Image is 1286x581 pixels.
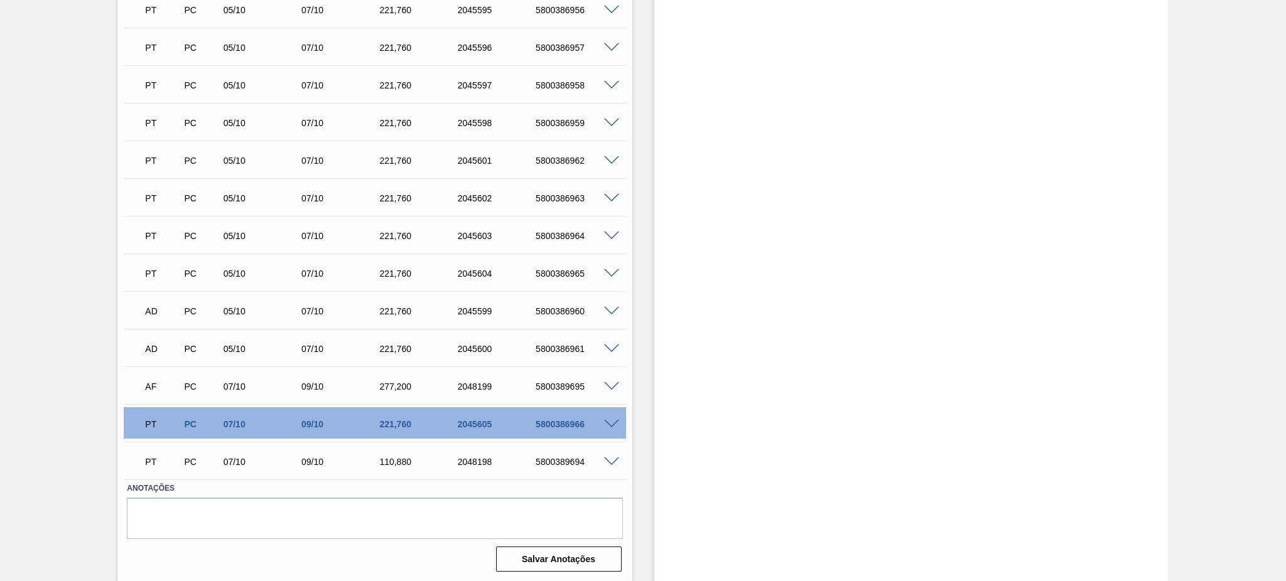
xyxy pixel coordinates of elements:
div: 5800386963 [532,193,620,203]
div: 2045600 [455,344,543,354]
div: 05/10/2025 [220,43,308,53]
div: 07/10/2025 [298,269,386,279]
div: Pedido de Compra [181,231,222,241]
div: 2048198 [455,457,543,467]
div: 2045604 [455,269,543,279]
div: Pedido em Trânsito [142,222,183,250]
div: 09/10/2025 [298,419,386,429]
div: 5800389695 [532,381,620,392]
div: Aguardando Faturamento [142,373,183,400]
div: 05/10/2025 [220,269,308,279]
label: Anotações [127,479,622,498]
div: 2045599 [455,306,543,316]
div: 07/10/2025 [220,457,308,467]
div: Pedido em Trânsito [142,109,183,137]
p: PT [145,193,180,203]
div: Aguardando Descarga [142,297,183,325]
div: 5800389694 [532,457,620,467]
p: AD [145,306,180,316]
div: 221,760 [376,306,464,316]
div: 09/10/2025 [298,381,386,392]
div: 2045596 [455,43,543,53]
div: 07/10/2025 [298,231,386,241]
div: Pedido de Compra [181,457,222,467]
div: 5800386961 [532,344,620,354]
div: 05/10/2025 [220,306,308,316]
p: PT [145,80,180,90]
div: 2048199 [455,381,543,392]
div: 2045602 [455,193,543,203]
p: PT [145,118,180,128]
div: 2045601 [455,156,543,166]
div: Pedido de Compra [181,381,222,392]
div: Pedido de Compra [181,118,222,128]
div: Pedido em Trânsito [142,34,183,61]
p: PT [145,5,180,15]
div: Pedido de Compra [181,269,222,279]
div: Pedido de Compra [181,306,222,316]
div: 09/10/2025 [298,457,386,467]
div: 5800386958 [532,80,620,90]
div: 07/10/2025 [298,193,386,203]
div: Pedido em Trânsito [142,184,183,212]
div: 07/10/2025 [298,5,386,15]
div: 5800386960 [532,306,620,316]
div: 5800386964 [532,231,620,241]
div: Aguardando Descarga [142,335,183,363]
div: 221,760 [376,80,464,90]
div: 5800386957 [532,43,620,53]
div: 05/10/2025 [220,231,308,241]
div: 05/10/2025 [220,5,308,15]
div: 05/10/2025 [220,156,308,166]
p: AF [145,381,180,392]
div: 221,760 [376,118,464,128]
p: PT [145,43,180,53]
div: 07/10/2025 [298,80,386,90]
div: 5800386965 [532,269,620,279]
div: 5800386959 [532,118,620,128]
div: Pedido de Compra [181,193,222,203]
p: PT [145,457,180,467]
div: Pedido em Trânsito [142,410,183,438]
button: Salvar Anotações [496,546,622,572]
div: Pedido de Compra [181,43,222,53]
p: PT [145,156,180,166]
div: 5800386966 [532,419,620,429]
div: Pedido de Compra [181,344,222,354]
div: 05/10/2025 [220,193,308,203]
p: PT [145,269,180,279]
div: 221,760 [376,43,464,53]
div: Pedido de Compra [181,5,222,15]
div: 07/10/2025 [298,43,386,53]
div: 07/10/2025 [298,118,386,128]
div: Pedido de Compra [181,156,222,166]
div: 05/10/2025 [220,80,308,90]
div: 5800386962 [532,156,620,166]
div: 07/10/2025 [220,381,308,392]
p: PT [145,231,180,241]
div: 2045603 [455,231,543,241]
div: 277,200 [376,381,464,392]
div: Pedido em Trânsito [142,72,183,99]
div: 07/10/2025 [298,156,386,166]
p: AD [145,344,180,354]
div: 05/10/2025 [220,344,308,354]
div: 5800386956 [532,5,620,15]
div: Pedido de Compra [181,80,222,90]
div: 2045598 [455,118,543,128]
div: 221,760 [376,5,464,15]
div: 07/10/2025 [298,344,386,354]
div: 221,760 [376,156,464,166]
p: PT [145,419,180,429]
div: 07/10/2025 [220,419,308,429]
div: 221,760 [376,193,464,203]
div: Pedido em Trânsito [142,448,183,476]
div: 2045597 [455,80,543,90]
div: Pedido em Trânsito [142,147,183,174]
div: 221,760 [376,344,464,354]
div: Pedido em Trânsito [142,260,183,287]
div: 221,760 [376,419,464,429]
div: 2045605 [455,419,543,429]
div: 07/10/2025 [298,306,386,316]
div: Pedido de Compra [181,419,222,429]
